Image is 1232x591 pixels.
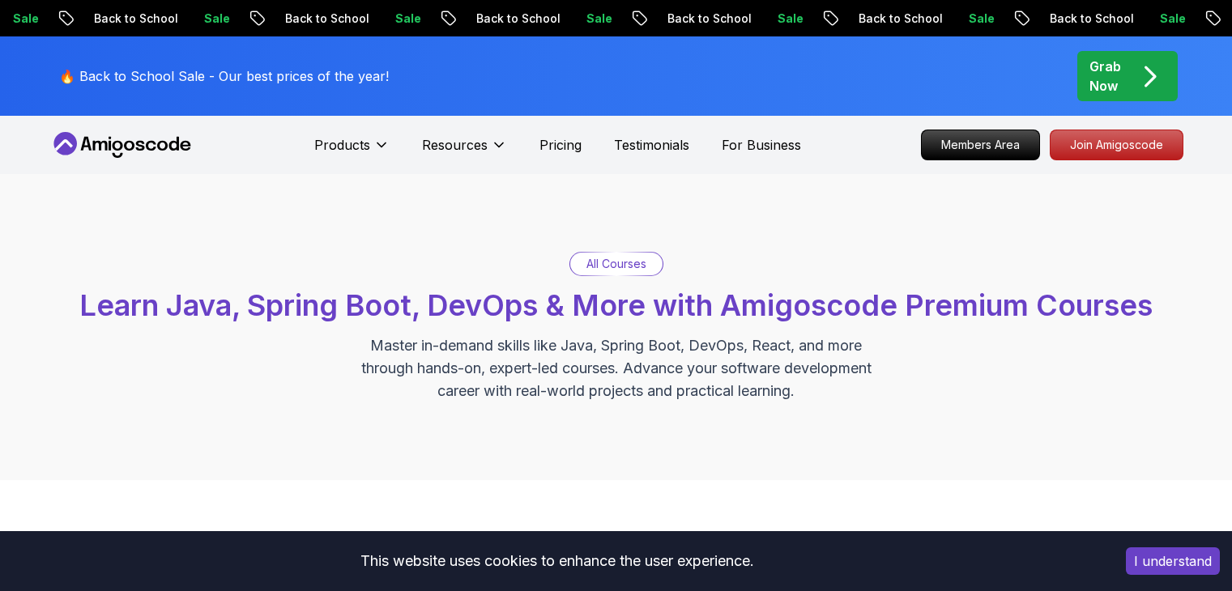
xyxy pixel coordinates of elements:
[314,135,370,155] p: Products
[1034,11,1145,27] p: Back to School
[59,66,389,86] p: 🔥 Back to School Sale - Our best prices of the year!
[422,135,507,168] button: Resources
[843,11,953,27] p: Back to School
[422,135,488,155] p: Resources
[571,11,623,27] p: Sale
[12,543,1102,579] div: This website uses cookies to enhance the user experience.
[921,130,1040,160] a: Members Area
[270,11,380,27] p: Back to School
[953,11,1005,27] p: Sale
[189,11,241,27] p: Sale
[79,11,189,27] p: Back to School
[652,11,762,27] p: Back to School
[614,135,689,155] a: Testimonials
[922,130,1039,159] p: Members Area
[1145,11,1196,27] p: Sale
[586,256,646,272] p: All Courses
[539,135,582,155] a: Pricing
[380,11,432,27] p: Sale
[461,11,571,27] p: Back to School
[314,135,390,168] button: Products
[762,11,814,27] p: Sale
[1050,130,1183,160] a: Join Amigoscode
[79,287,1153,323] span: Learn Java, Spring Boot, DevOps & More with Amigoscode Premium Courses
[722,135,801,155] a: For Business
[344,334,889,402] p: Master in-demand skills like Java, Spring Boot, DevOps, React, and more through hands-on, expert-...
[1126,547,1220,575] button: Accept cookies
[1089,57,1121,96] p: Grab Now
